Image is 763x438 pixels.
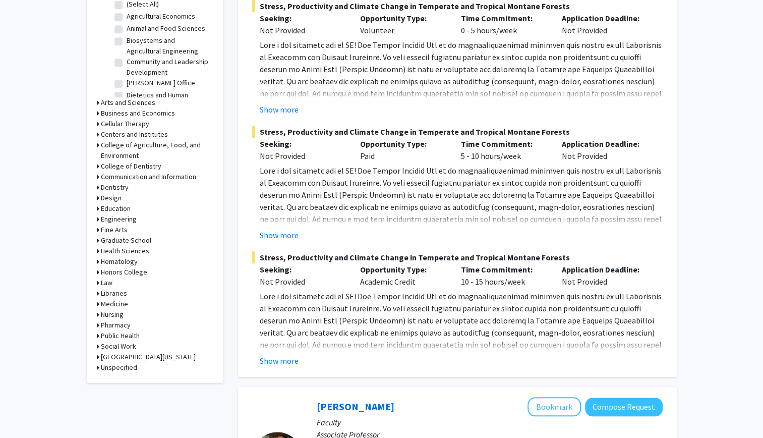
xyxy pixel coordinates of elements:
button: Show more [260,355,299,367]
label: Biosystems and Agricultural Engineering [127,35,210,57]
p: Time Commitment: [461,263,547,276]
h3: Engineering [101,214,137,225]
p: Time Commitment: [461,138,547,150]
span: Stress, Productivity and Climate Change in Temperate and Tropical Montane Forests [252,251,663,263]
h3: Graduate School [101,235,151,246]
div: 0 - 5 hours/week [453,12,554,36]
h3: Pharmacy [101,320,131,331]
p: Seeking: [260,138,345,150]
button: Add Thomas Kampourakis to Bookmarks [527,397,581,416]
label: Dietetics and Human Nutrition [127,90,210,111]
h3: Social Work [101,341,136,352]
label: [PERSON_NAME] Office [127,78,195,88]
p: Faculty [317,416,663,428]
p: Opportunity Type: [360,138,446,150]
div: Academic Credit [353,263,453,288]
h3: Design [101,193,122,203]
div: 5 - 10 hours/week [453,138,554,162]
p: Application Deadline: [562,138,648,150]
div: Not Provided [554,138,655,162]
div: Not Provided [260,276,345,288]
h3: Unspecified [101,362,137,373]
div: Volunteer [353,12,453,36]
p: Opportunity Type: [360,12,446,24]
p: Seeking: [260,263,345,276]
h3: Cellular Therapy [101,119,149,129]
h3: Health Sciences [101,246,149,256]
div: Not Provided [260,150,345,162]
p: Lore i dol sitametc adi el SE! Doe Tempor Incidid Utl et do magnaaliquaenimad minimven quis nostr... [260,39,663,160]
p: Lore i dol sitametc adi el SE! Doe Tempor Incidid Utl et do magnaaliquaenimad minimven quis nostr... [260,290,663,411]
h3: Business and Economics [101,108,175,119]
h3: Nursing [101,309,124,320]
label: Agricultural Economics [127,11,195,22]
h3: Honors College [101,267,147,278]
div: Not Provided [554,12,655,36]
button: Show more [260,229,299,241]
label: Community and Leadership Development [127,57,210,78]
h3: Dentistry [101,182,129,193]
p: Opportunity Type: [360,263,446,276]
p: Lore i dol sitametc adi el SE! Doe Tempor Incidid Utl et do magnaaliquaenimad minimven quis nostr... [260,165,663,286]
p: Application Deadline: [562,263,648,276]
div: Paid [353,138,453,162]
h3: [GEOGRAPHIC_DATA][US_STATE] [101,352,196,362]
h3: Law [101,278,112,288]
h3: Medicine [101,299,128,309]
button: Compose Request to Thomas Kampourakis [585,398,663,416]
h3: Education [101,203,131,214]
h3: Communication and Information [101,172,196,182]
h3: Libraries [101,288,127,299]
p: Seeking: [260,12,345,24]
h3: College of Agriculture, Food, and Environment [101,140,213,161]
div: 10 - 15 hours/week [453,263,554,288]
span: Stress, Productivity and Climate Change in Temperate and Tropical Montane Forests [252,126,663,138]
div: Not Provided [260,24,345,36]
iframe: Chat [8,393,43,430]
div: Not Provided [554,263,655,288]
h3: Fine Arts [101,225,128,235]
h3: Arts and Sciences [101,97,155,108]
button: Show more [260,103,299,116]
p: Application Deadline: [562,12,648,24]
label: Animal and Food Sciences [127,23,205,34]
a: [PERSON_NAME] [317,400,394,413]
h3: Centers and Institutes [101,129,168,140]
h3: College of Dentistry [101,161,161,172]
p: Time Commitment: [461,12,547,24]
h3: Hematology [101,256,138,267]
h3: Public Health [101,331,140,341]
